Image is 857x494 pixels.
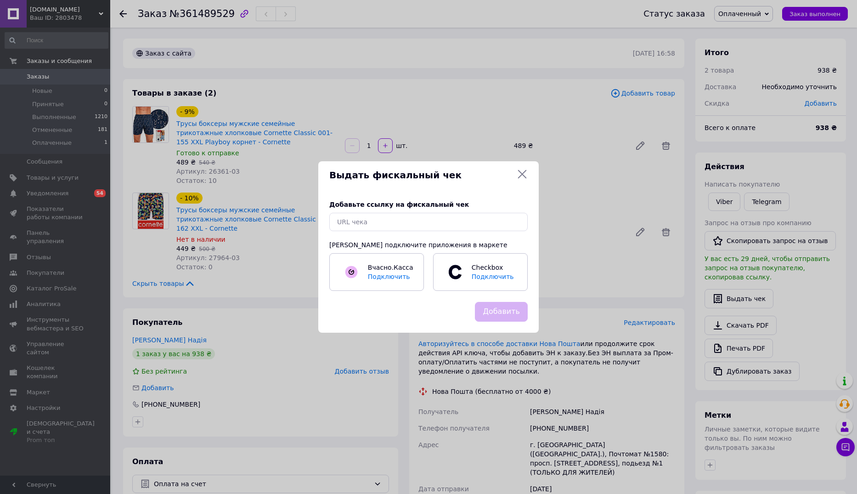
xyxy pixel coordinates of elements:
[329,253,424,291] a: Вчасно.КассаПодключить
[433,253,528,291] a: CheckboxПодключить
[467,263,518,281] span: Checkbox
[368,273,410,280] span: Подключить
[329,213,528,231] input: URL чека
[329,169,513,182] span: Выдать фискальный чек
[329,201,469,208] span: Добавьте ссылку на фискальный чек
[329,240,528,250] div: [PERSON_NAME] подключите приложения в маркете
[368,264,413,271] span: Вчасно.Касса
[472,273,514,280] span: Подключить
